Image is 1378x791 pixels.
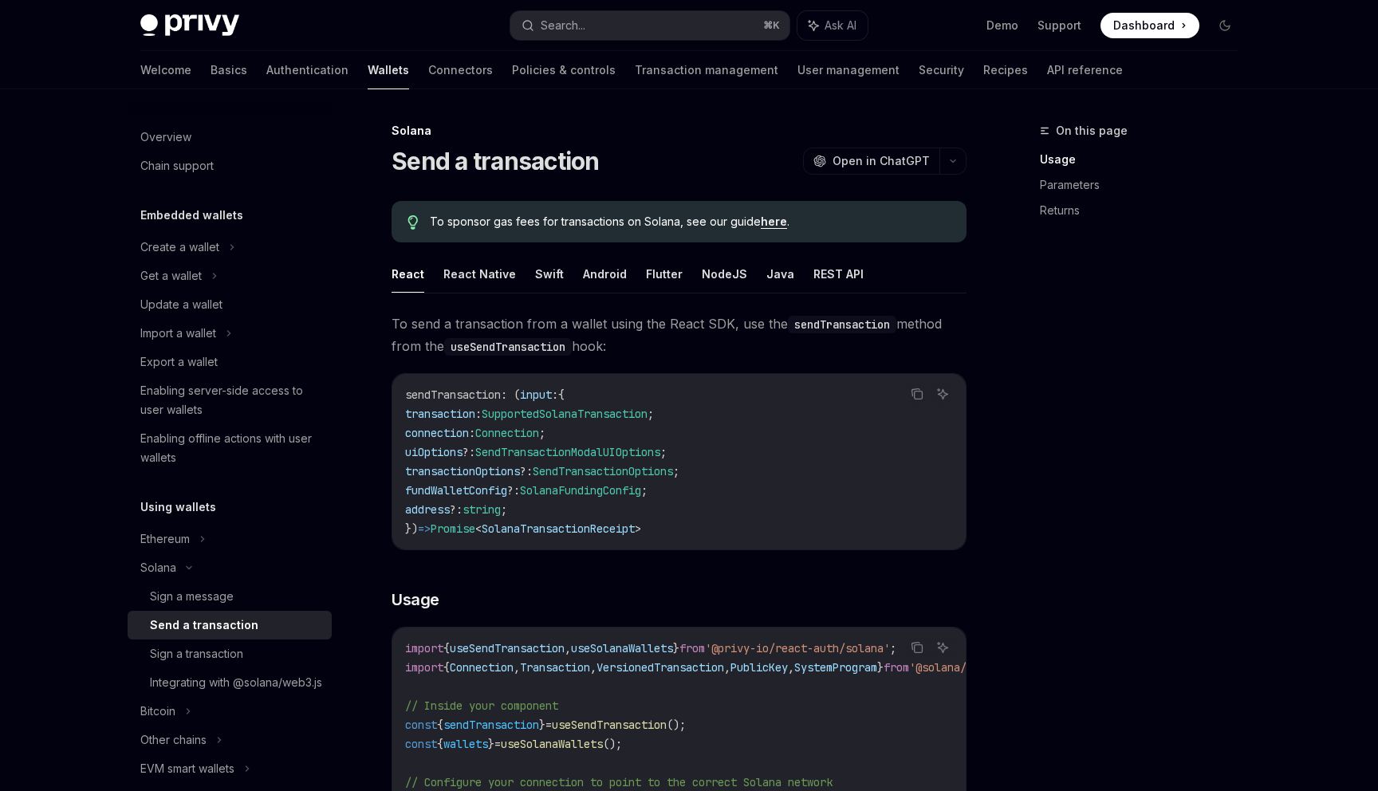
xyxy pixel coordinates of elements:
span: Open in ChatGPT [833,153,930,169]
span: => [418,521,431,536]
span: VersionedTransaction [596,660,724,675]
span: { [558,388,565,402]
span: string [463,502,501,517]
span: > [635,521,641,536]
a: API reference [1047,51,1123,89]
a: Enabling offline actions with user wallets [128,424,332,472]
span: from [679,641,705,655]
a: Policies & controls [512,51,616,89]
span: = [545,718,552,732]
span: : ( [501,388,520,402]
span: ; [501,502,507,517]
button: React Native [443,255,516,293]
span: : [552,388,558,402]
a: User management [797,51,900,89]
span: , [724,660,730,675]
span: SendTransactionModalUIOptions [475,445,660,459]
span: PublicKey [730,660,788,675]
button: Ask AI [932,384,953,404]
button: REST API [813,255,864,293]
div: Create a wallet [140,238,219,257]
button: Ask AI [932,637,953,658]
button: Copy the contents from the code block [907,637,927,658]
span: import [405,660,443,675]
button: NodeJS [702,255,747,293]
span: useSendTransaction [552,718,667,732]
div: Export a wallet [140,352,218,372]
div: Overview [140,128,191,147]
span: useSolanaWallets [571,641,673,655]
span: import [405,641,443,655]
a: Sign a message [128,582,332,611]
h1: Send a transaction [392,147,600,175]
div: Other chains [140,730,207,750]
span: ; [641,483,648,498]
span: from [884,660,909,675]
span: SendTransactionOptions [533,464,673,478]
h5: Using wallets [140,498,216,517]
div: Get a wallet [140,266,202,285]
span: ; [673,464,679,478]
button: Ask AI [797,11,868,40]
span: const [405,718,437,732]
span: input [520,388,552,402]
span: Promise [431,521,475,536]
span: '@solana/web3.js' [909,660,1018,675]
span: (); [603,737,622,751]
svg: Tip [407,215,419,230]
span: } [877,660,884,675]
div: EVM smart wallets [140,759,234,778]
span: { [437,737,443,751]
span: ?: [520,464,533,478]
span: Usage [392,588,439,611]
a: Overview [128,123,332,152]
span: , [590,660,596,675]
span: Dashboard [1113,18,1175,33]
code: sendTransaction [788,316,896,333]
div: Send a transaction [150,616,258,635]
div: Solana [392,123,967,139]
a: here [761,214,787,229]
span: transactionOptions [405,464,520,478]
span: Transaction [520,660,590,675]
a: Export a wallet [128,348,332,376]
a: Integrating with @solana/web3.js [128,668,332,697]
span: Connection [475,426,539,440]
span: } [539,718,545,732]
span: , [565,641,571,655]
a: Returns [1040,198,1250,223]
span: To send a transaction from a wallet using the React SDK, use the method from the hook: [392,313,967,357]
span: fundWalletConfig [405,483,507,498]
a: Connectors [428,51,493,89]
span: To sponsor gas fees for transactions on Solana, see our guide . [430,214,951,230]
a: Demo [986,18,1018,33]
span: '@privy-io/react-auth/solana' [705,641,890,655]
div: Enabling server-side access to user wallets [140,381,322,419]
span: , [514,660,520,675]
span: } [673,641,679,655]
a: Enabling server-side access to user wallets [128,376,332,424]
button: Swift [535,255,564,293]
span: < [475,521,482,536]
span: const [405,737,437,751]
a: Update a wallet [128,290,332,319]
span: SolanaTransactionReceipt [482,521,635,536]
a: Sign a transaction [128,639,332,668]
a: Chain support [128,152,332,180]
div: Sign a transaction [150,644,243,663]
a: Security [919,51,964,89]
div: Update a wallet [140,295,222,314]
button: Toggle dark mode [1212,13,1238,38]
span: // Configure your connection to point to the correct Solana network [405,775,833,789]
button: Search...⌘K [510,11,789,40]
a: Support [1037,18,1081,33]
div: Solana [140,558,176,577]
span: { [443,641,450,655]
a: Dashboard [1100,13,1199,38]
button: Open in ChatGPT [803,148,939,175]
h5: Embedded wallets [140,206,243,225]
span: { [443,660,450,675]
a: Authentication [266,51,348,89]
code: useSendTransaction [444,338,572,356]
div: Bitcoin [140,702,175,721]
